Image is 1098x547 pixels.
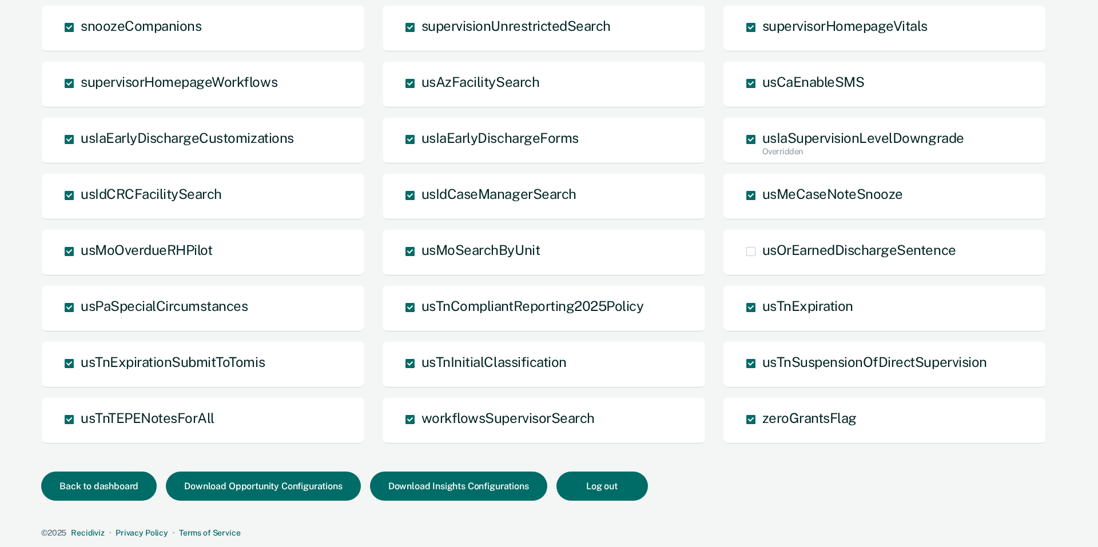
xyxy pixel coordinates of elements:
span: snoozeCompanions [81,18,201,34]
span: usMoOverdueRHPilot [81,242,212,258]
span: workflowsSupervisorSearch [421,410,595,426]
span: usIaSupervisionLevelDowngrade [762,130,964,146]
span: supervisorHomepageVitals [762,18,928,34]
div: · · [41,528,1052,538]
span: usIaEarlyDischargeCustomizations [81,130,294,146]
span: usTnTEPENotesForAll [81,410,214,426]
span: usIdCRCFacilitySearch [81,186,222,202]
button: Download Insights Configurations [370,472,547,501]
button: Download Opportunity Configurations [166,472,360,501]
a: Privacy Policy [116,528,168,537]
span: usIdCaseManagerSearch [421,186,576,202]
span: usTnExpiration [762,298,853,314]
span: supervisionUnrestrictedSearch [421,18,611,34]
span: usTnInitialClassification [421,354,567,370]
span: zeroGrantsFlag [762,410,857,426]
span: © 2025 [41,528,66,537]
span: usPaSpecialCircumstances [81,298,248,314]
span: usTnExpirationSubmitToTomis [81,354,265,370]
a: Terms of Service [179,528,241,537]
span: usMeCaseNoteSnooze [762,186,903,202]
a: Back to dashboard [41,482,166,491]
span: usOrEarnedDischargeSentence [762,242,956,258]
span: usTnCompliantReporting2025Policy [421,298,644,314]
a: Recidiviz [71,528,105,537]
button: Back to dashboard [41,472,157,501]
span: usAzFacilitySearch [421,74,539,90]
span: usIaEarlyDischargeForms [421,130,579,146]
button: Log out [556,472,648,501]
span: supervisorHomepageWorkflows [81,74,277,90]
span: usCaEnableSMS [762,74,865,90]
span: usMoSearchByUnit [421,242,540,258]
span: usTnSuspensionOfDirectSupervision [762,354,987,370]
